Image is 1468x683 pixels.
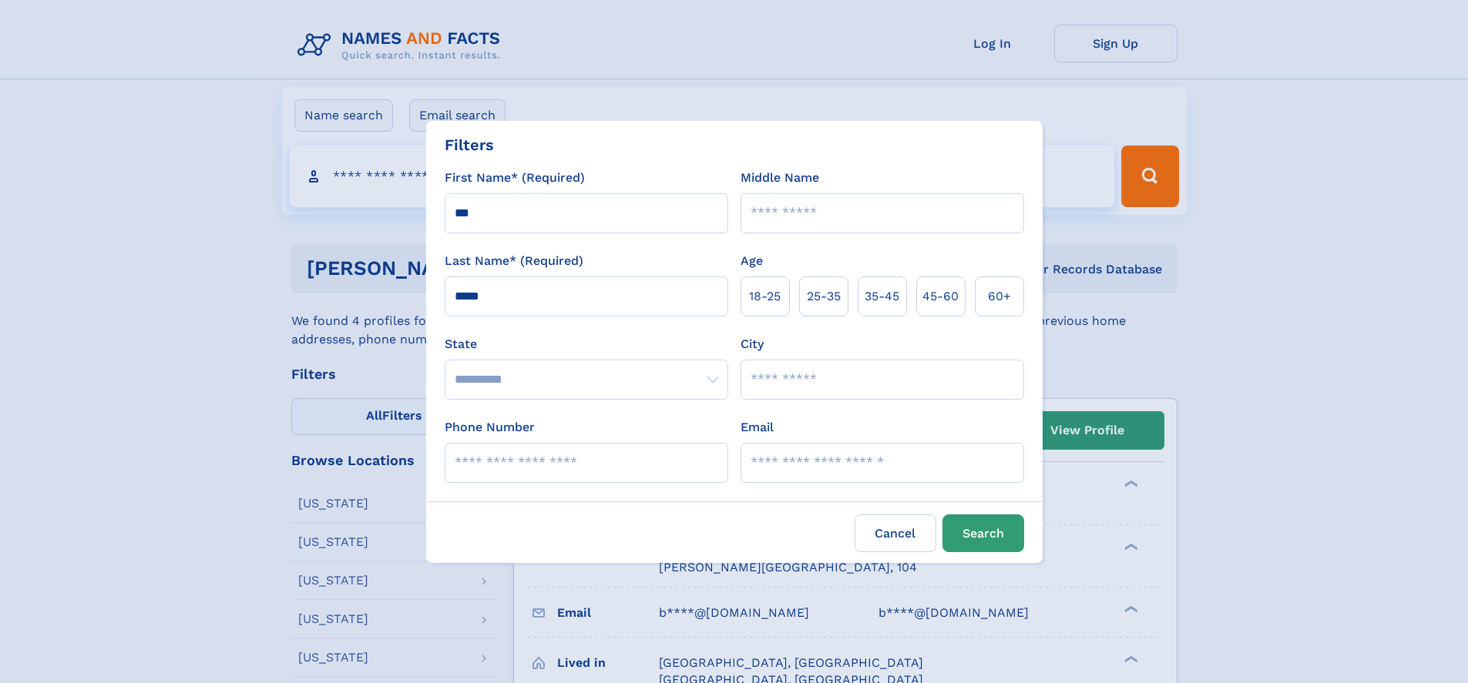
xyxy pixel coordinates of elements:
[855,514,936,552] label: Cancel
[445,335,728,353] label: State
[749,287,781,306] span: 18‑25
[445,133,494,156] div: Filters
[741,335,764,353] label: City
[445,418,535,437] label: Phone Number
[922,287,959,306] span: 45‑60
[741,418,774,437] label: Email
[741,169,819,187] label: Middle Name
[942,514,1024,552] button: Search
[741,252,763,270] label: Age
[865,287,899,306] span: 35‑45
[988,287,1011,306] span: 60+
[807,287,841,306] span: 25‑35
[445,252,583,270] label: Last Name* (Required)
[445,169,585,187] label: First Name* (Required)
